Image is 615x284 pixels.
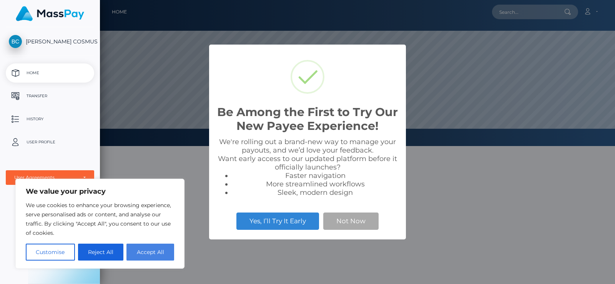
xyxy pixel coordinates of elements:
div: We value your privacy [15,179,184,269]
button: Not Now [323,213,379,229]
p: User Profile [9,136,91,148]
li: Faster navigation [232,171,398,180]
button: Accept All [126,244,174,261]
button: Yes, I’ll Try It Early [236,213,319,229]
div: We're rolling out a brand-new way to manage your payouts, and we’d love your feedback. Want early... [217,138,398,197]
p: Home [9,67,91,79]
li: More streamlined workflows [232,180,398,188]
p: We value your privacy [26,187,174,196]
p: Transfer [9,90,91,102]
p: History [9,113,91,125]
span: [PERSON_NAME] COSMUS [6,38,94,45]
h2: Be Among the First to Try Our New Payee Experience! [217,105,398,133]
p: We use cookies to enhance your browsing experience, serve personalised ads or content, and analys... [26,201,174,237]
button: Reject All [78,244,124,261]
button: Customise [26,244,75,261]
img: MassPay [16,6,84,21]
div: User Agreements [14,174,77,181]
li: Sleek, modern design [232,188,398,197]
button: User Agreements [6,170,94,185]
